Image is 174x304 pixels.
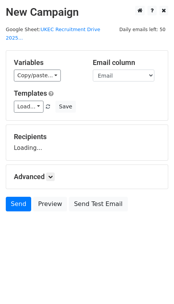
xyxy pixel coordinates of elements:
h5: Variables [14,58,81,67]
a: Preview [33,197,67,211]
a: UKEC Recruitment Drive 2025... [6,27,100,41]
h5: Recipients [14,133,160,141]
div: Loading... [14,133,160,153]
h2: New Campaign [6,6,168,19]
a: Load... [14,101,43,113]
span: Daily emails left: 50 [117,25,168,34]
small: Google Sheet: [6,27,100,41]
a: Templates [14,89,47,97]
a: Daily emails left: 50 [117,27,168,32]
h5: Advanced [14,173,160,181]
button: Save [55,101,75,113]
a: Send Test Email [69,197,127,211]
h5: Email column [93,58,160,67]
a: Send [6,197,31,211]
a: Copy/paste... [14,70,61,81]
